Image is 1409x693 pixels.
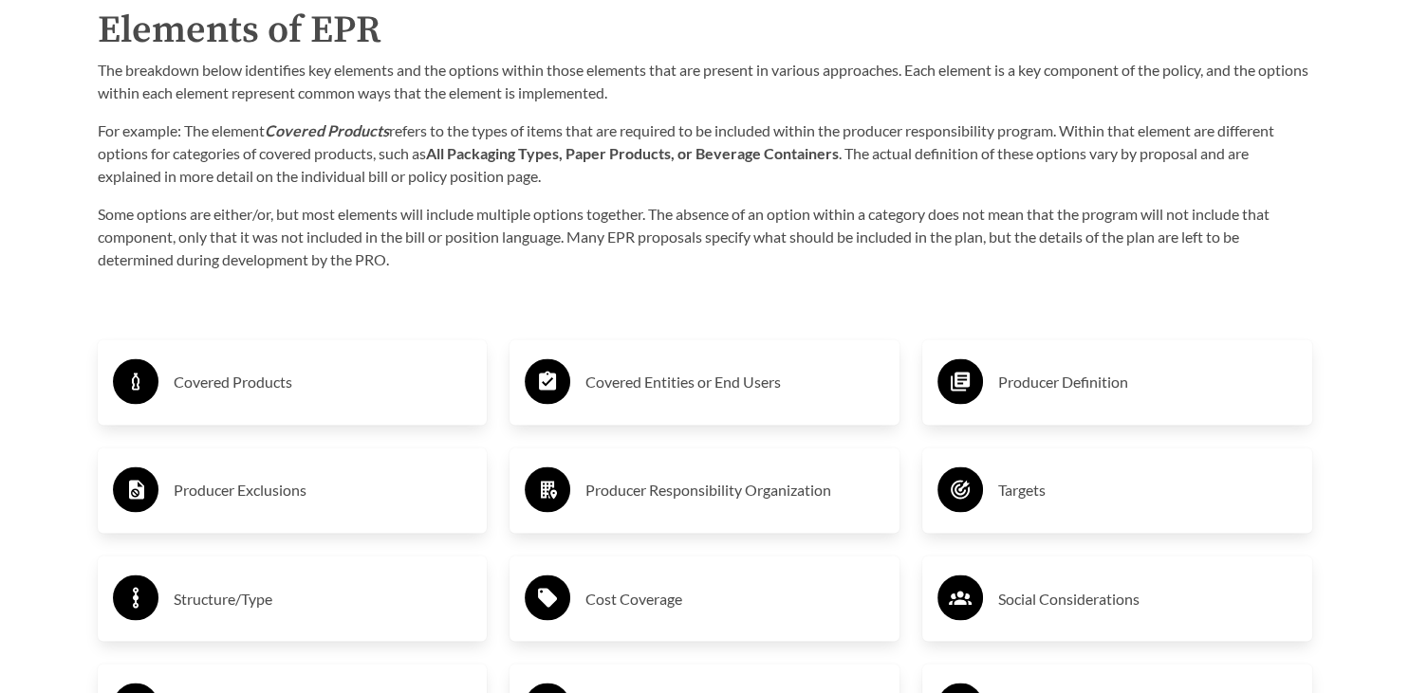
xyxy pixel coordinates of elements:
h3: Cost Coverage [585,584,884,614]
strong: Covered Products [265,122,389,140]
h3: Producer Exclusions [174,476,473,506]
h3: Social Considerations [998,584,1297,614]
h3: Producer Definition [998,368,1297,398]
strong: All Packaging Types, Paper Products, or Beverage Containers [426,145,839,163]
h3: Covered Entities or End Users [585,368,884,398]
h3: Producer Responsibility Organization [585,476,884,506]
h3: Structure/Type [174,584,473,614]
h2: Elements of EPR [98,3,1312,60]
h3: Covered Products [174,368,473,398]
p: For example: The element refers to the types of items that are required to be included within the... [98,120,1312,189]
p: Some options are either/or, but most elements will include multiple options together. The absence... [98,204,1312,272]
p: The breakdown below identifies key elements and the options within those elements that are presen... [98,60,1312,105]
h3: Targets [998,476,1297,506]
